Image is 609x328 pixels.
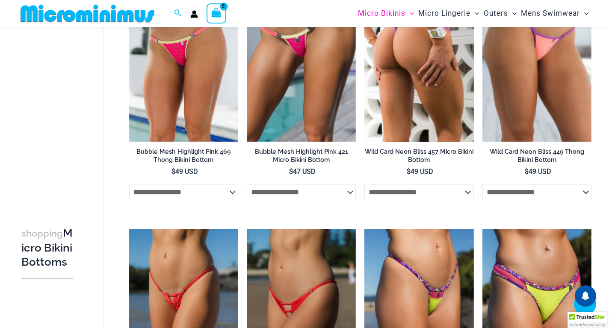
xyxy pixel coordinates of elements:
[364,148,473,167] a: Wild Card Neon Bliss 457 Micro Bikini Bottom
[525,167,529,176] span: $
[21,228,63,239] span: shopping
[525,167,551,176] bdi: 49 USD
[519,3,591,24] a: Mens SwimwearMenu ToggleMenu Toggle
[289,167,293,176] span: $
[247,148,356,164] h2: Bubble Mesh Highlight Pink 421 Micro Bikini Bottom
[418,3,470,24] span: Micro Lingerie
[129,148,238,167] a: Bubble Mesh Highlight Pink 469 Thong Bikini Bottom
[21,29,98,199] iframe: TrustedSite Certified
[568,312,607,328] div: TrustedSite Certified
[484,3,508,24] span: Outers
[407,167,433,176] bdi: 49 USD
[482,3,519,24] a: OutersMenu ToggleMenu Toggle
[470,3,479,24] span: Menu Toggle
[580,3,588,24] span: Menu Toggle
[17,4,158,23] img: MM SHOP LOGO FLAT
[482,148,591,164] h2: Wild Card Neon Bliss 449 Thong Bikini Bottom
[174,8,182,19] a: Search icon link
[355,1,592,26] nav: Site Navigation
[129,148,238,164] h2: Bubble Mesh Highlight Pink 469 Thong Bikini Bottom
[407,167,411,176] span: $
[190,10,198,18] a: Account icon link
[289,167,316,176] bdi: 47 USD
[482,148,591,167] a: Wild Card Neon Bliss 449 Thong Bikini Bottom
[416,3,481,24] a: Micro LingerieMenu ToggleMenu Toggle
[358,3,405,24] span: Micro Bikinis
[356,3,416,24] a: Micro BikinisMenu ToggleMenu Toggle
[364,148,473,164] h2: Wild Card Neon Bliss 457 Micro Bikini Bottom
[521,3,580,24] span: Mens Swimwear
[247,148,356,167] a: Bubble Mesh Highlight Pink 421 Micro Bikini Bottom
[207,3,226,23] a: View Shopping Cart, 5 items
[171,167,175,176] span: $
[171,167,198,176] bdi: 49 USD
[508,3,517,24] span: Menu Toggle
[405,3,414,24] span: Menu Toggle
[21,226,73,269] h3: Micro Bikini Bottoms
